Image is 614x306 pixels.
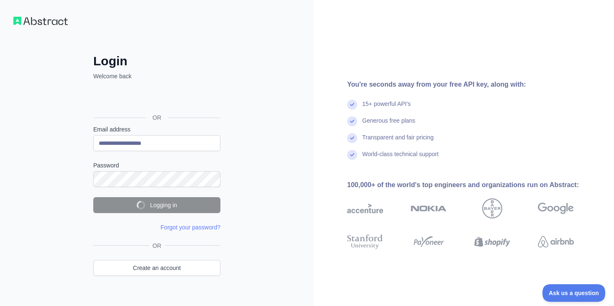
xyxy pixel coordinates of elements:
label: Password [93,161,220,170]
label: Email address [93,125,220,134]
img: Workflow [13,17,68,25]
h2: Login [93,54,220,69]
img: google [538,198,574,219]
div: Transparent and fair pricing [362,133,434,150]
img: nokia [411,198,447,219]
img: check mark [347,150,357,160]
a: Create an account [93,260,220,276]
iframe: Tlačítko Přihlášení přes Google [89,90,223,108]
div: World-class technical support [362,150,439,167]
button: Logging in [93,197,220,213]
img: accenture [347,198,383,219]
img: bayer [482,198,502,219]
img: check mark [347,116,357,126]
span: OR [146,113,168,122]
div: 15+ powerful API's [362,100,411,116]
div: You're seconds away from your free API key, along with: [347,80,601,90]
div: 100,000+ of the world's top engineers and organizations run on Abstract: [347,180,601,190]
img: airbnb [538,233,574,251]
a: Forgot your password? [161,224,220,231]
img: shopify [474,233,510,251]
img: payoneer [411,233,447,251]
img: check mark [347,133,357,143]
div: Generous free plans [362,116,415,133]
img: check mark [347,100,357,110]
iframe: Toggle Customer Support [542,284,606,302]
img: stanford university [347,233,383,251]
p: Welcome back [93,72,220,80]
span: OR [149,242,165,250]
